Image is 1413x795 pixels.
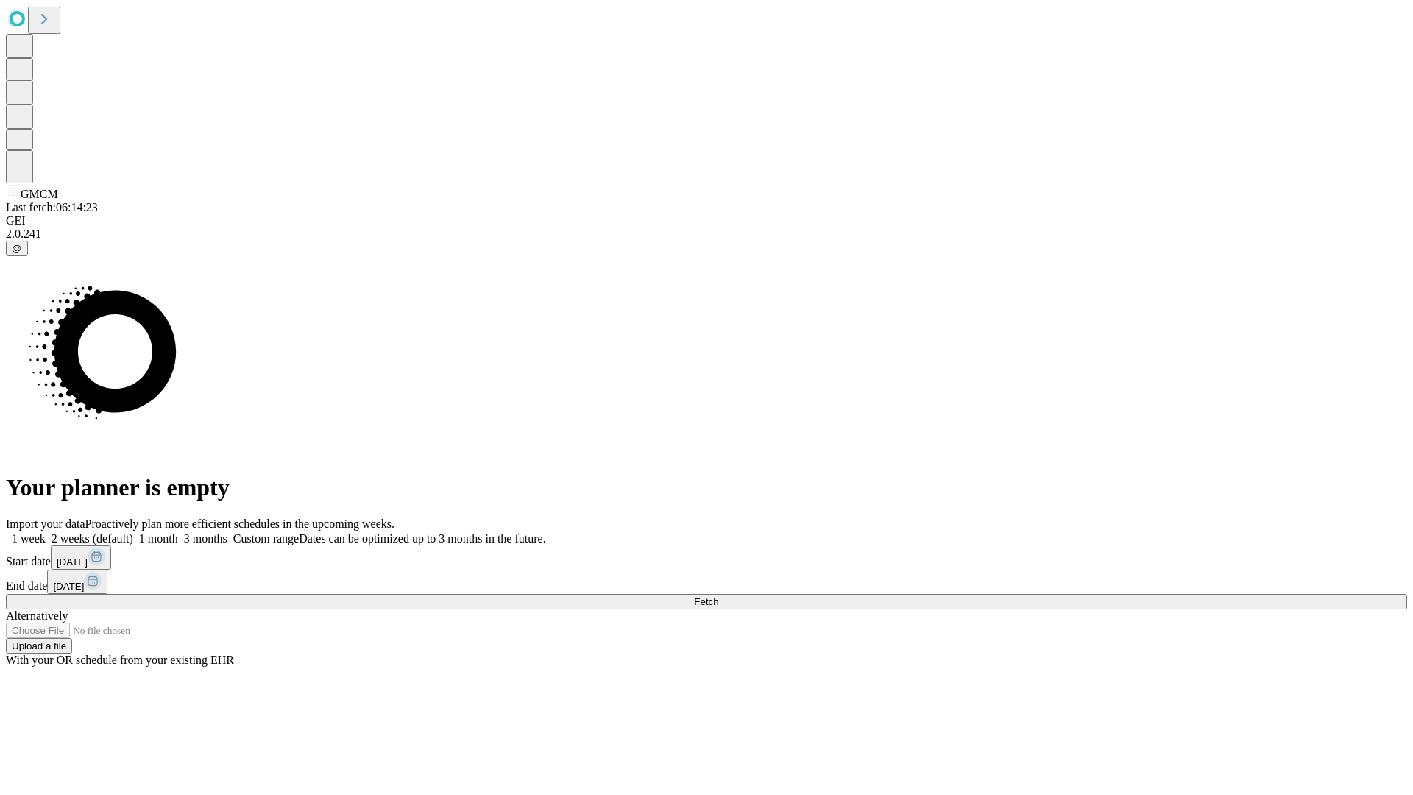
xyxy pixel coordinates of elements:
[6,609,68,622] span: Alternatively
[6,474,1407,501] h1: Your planner is empty
[299,532,545,545] span: Dates can be optimized up to 3 months in the future.
[233,532,299,545] span: Custom range
[6,594,1407,609] button: Fetch
[184,532,227,545] span: 3 months
[6,570,1407,594] div: End date
[6,241,28,256] button: @
[52,532,133,545] span: 2 weeks (default)
[6,201,98,213] span: Last fetch: 06:14:23
[12,532,46,545] span: 1 week
[53,581,84,592] span: [DATE]
[21,188,58,200] span: GMCM
[57,556,88,568] span: [DATE]
[6,214,1407,227] div: GEI
[51,545,111,570] button: [DATE]
[6,517,85,530] span: Import your data
[6,654,234,666] span: With your OR schedule from your existing EHR
[6,227,1407,241] div: 2.0.241
[47,570,107,594] button: [DATE]
[85,517,394,530] span: Proactively plan more efficient schedules in the upcoming weeks.
[6,638,72,654] button: Upload a file
[694,596,718,607] span: Fetch
[6,545,1407,570] div: Start date
[12,243,22,254] span: @
[139,532,178,545] span: 1 month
